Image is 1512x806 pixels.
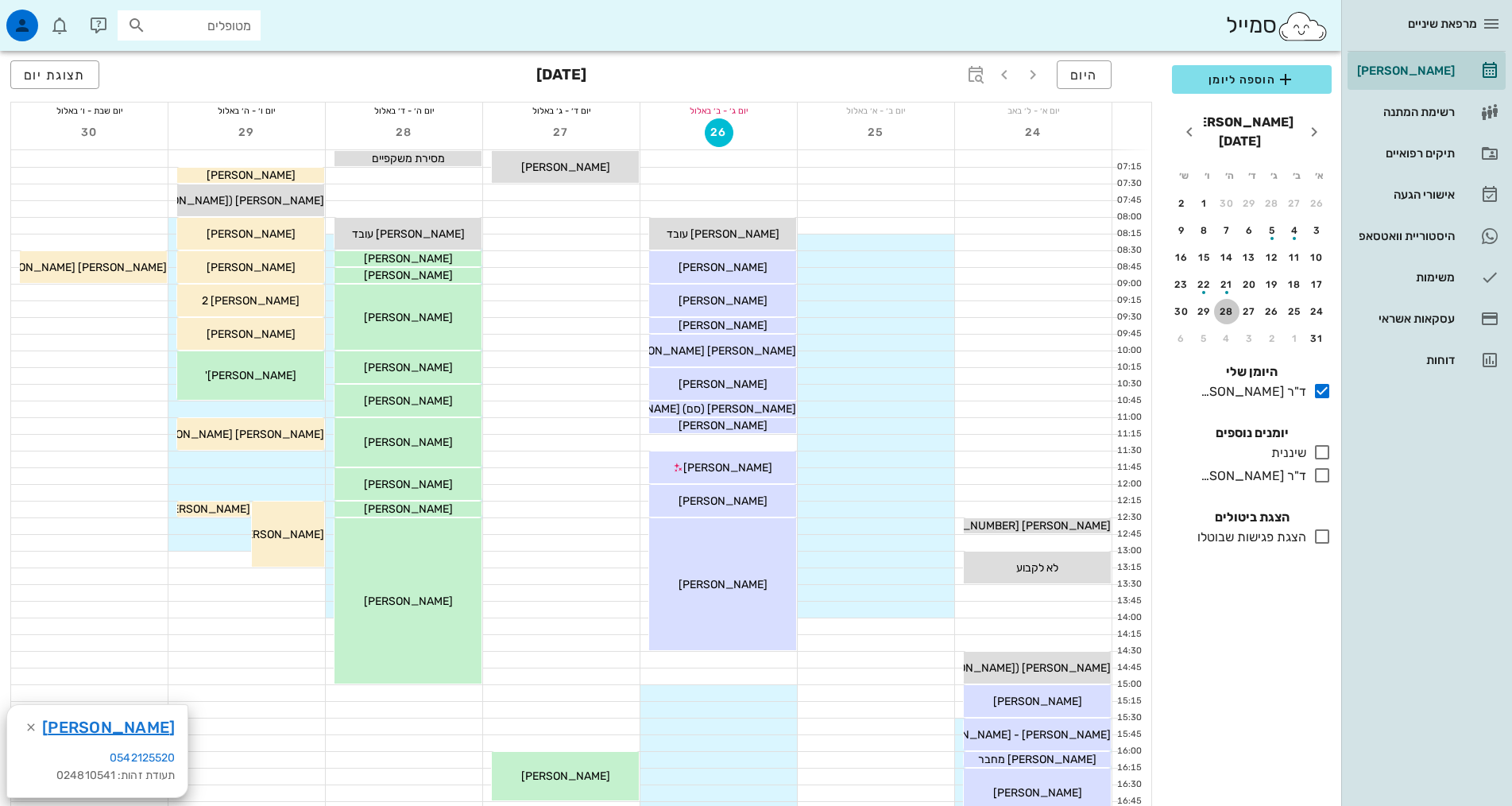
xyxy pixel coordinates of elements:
div: עסקאות אשראי [1354,312,1455,325]
button: 12 [1259,245,1285,270]
h4: הצגת ביטולים [1172,508,1332,527]
div: דוחות [1354,354,1455,366]
div: 14:45 [1112,661,1145,675]
div: משימות [1354,271,1455,284]
div: 28 [1259,198,1285,209]
div: 10:00 [1112,344,1145,358]
div: 15:00 [1112,678,1145,692]
div: 21 [1214,279,1239,290]
a: משימות [1348,258,1506,296]
button: 4 [1282,218,1308,243]
div: יום ב׳ - א׳ באלול [798,103,954,118]
span: [PERSON_NAME] [364,361,453,374]
span: [PERSON_NAME] [679,378,768,391]
button: הוספה ליומן [1172,65,1332,94]
div: אישורי הגעה [1354,188,1455,201]
div: 6 [1169,333,1194,344]
div: יום שבת - ו׳ באלול [11,103,168,118]
a: רשימת המתנה [1348,93,1506,131]
div: 13:45 [1112,595,1145,608]
div: 8 [1192,225,1217,236]
div: 09:45 [1112,327,1145,341]
button: 29 [1192,299,1217,324]
div: 14:00 [1112,611,1145,625]
a: [PERSON_NAME] [42,715,175,740]
div: 26 [1259,306,1285,317]
button: 30 [1214,191,1239,216]
img: SmileCloud logo [1277,10,1328,42]
div: 2 [1259,333,1285,344]
div: יום ד׳ - ג׳ באלול [483,103,640,118]
div: 11:15 [1112,428,1145,441]
th: ה׳ [1219,162,1239,189]
div: 13:15 [1112,561,1145,575]
span: לא לקבוע [1016,561,1058,575]
div: 13:00 [1112,544,1145,558]
div: 16:30 [1112,778,1145,792]
div: 9 [1169,225,1194,236]
div: 07:45 [1112,194,1145,207]
div: תיקים רפואיים [1354,147,1455,160]
a: אישורי הגעה [1348,176,1506,214]
button: 21 [1214,272,1239,297]
span: 26 [706,126,733,139]
th: ש׳ [1174,162,1194,189]
span: מסירת משקפיים [372,152,445,165]
div: יום ג׳ - ב׳ באלול [640,103,797,118]
button: 30 [1169,299,1194,324]
span: [PERSON_NAME] [207,327,296,341]
div: 14 [1214,252,1239,263]
button: 27 [547,118,576,147]
span: [PERSON_NAME] [521,161,610,174]
span: [PERSON_NAME] [679,261,768,274]
button: 24 [1305,299,1330,324]
div: 11:00 [1112,411,1145,424]
button: 18 [1282,272,1308,297]
div: סמייל [1226,9,1328,43]
h4: היומן שלי [1172,362,1332,382]
span: היום [1070,68,1098,83]
div: 08:30 [1112,244,1145,258]
button: 23 [1169,272,1194,297]
div: 7 [1214,225,1239,236]
a: 0542125520 [110,751,175,765]
button: 1 [1192,191,1217,216]
button: 26 [1305,191,1330,216]
div: 1 [1192,198,1217,209]
span: [PERSON_NAME] עובד [352,227,465,241]
div: 15:15 [1112,695,1145,708]
div: [PERSON_NAME] [1354,64,1455,77]
div: יום ו׳ - ה׳ באלול [168,103,325,118]
span: [PERSON_NAME]' [205,369,296,382]
span: [PERSON_NAME] [235,528,324,541]
span: [PERSON_NAME] - [PERSON_NAME] [922,728,1111,742]
span: [PERSON_NAME] 2 [202,294,300,308]
button: 8 [1192,218,1217,243]
div: 09:30 [1112,311,1145,324]
button: 25 [1282,299,1308,324]
div: הצגת פגישות שבוטלו [1191,528,1306,547]
button: 27 [1282,191,1308,216]
div: 19 [1259,279,1285,290]
button: 15 [1192,245,1217,270]
div: 6 [1237,225,1263,236]
button: [PERSON_NAME][DATE] [1179,107,1300,157]
div: 22 [1192,279,1217,290]
div: 3 [1237,333,1263,344]
span: [PERSON_NAME] [679,294,768,308]
div: 12 [1259,252,1285,263]
div: 4 [1282,225,1308,236]
span: [PERSON_NAME] [161,502,250,516]
button: 25 [862,118,891,147]
div: שיננית [1265,444,1306,463]
span: [PERSON_NAME] [679,419,768,432]
span: [PERSON_NAME] [679,494,768,508]
div: 15 [1192,252,1217,263]
span: [PERSON_NAME] [364,595,453,608]
div: 11:30 [1112,444,1145,458]
button: 6 [1169,326,1194,351]
span: תג [47,13,56,22]
div: 13:30 [1112,578,1145,591]
div: 30 [1169,306,1194,317]
div: 16 [1169,252,1194,263]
